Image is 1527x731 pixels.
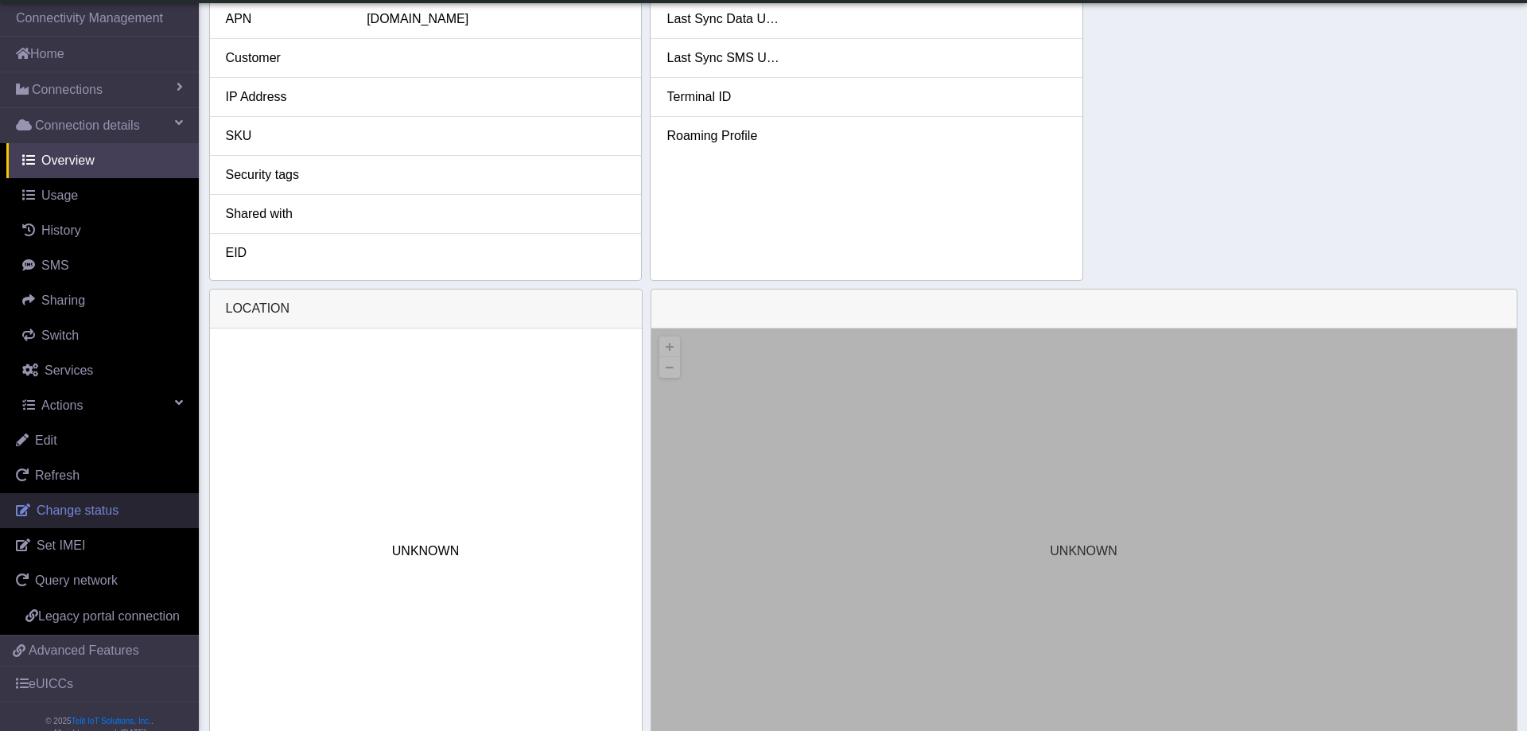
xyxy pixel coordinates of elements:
div: Shared with [214,204,356,224]
a: Services [6,353,199,388]
span: Actions [41,399,83,412]
span: Query network [35,574,118,587]
div: APN [214,10,356,29]
span: Refresh [35,469,80,482]
span: UNKNOWN [1050,542,1117,561]
a: Telit IoT Solutions, Inc. [72,717,151,725]
a: Usage [6,178,199,213]
span: Set IMEI [37,539,85,552]
div: EID [214,243,356,262]
a: SMS [6,248,199,283]
div: Last Sync Data Usage [655,10,796,29]
span: History [41,224,81,237]
span: Edit [35,434,57,447]
span: Switch [41,329,79,342]
span: Services [45,364,93,377]
span: UNKNOWN [392,542,459,561]
div: Roaming Profile [655,126,796,146]
a: History [6,213,199,248]
div: [DOMAIN_NAME] [355,10,637,29]
a: Switch [6,318,199,353]
span: Sharing [41,294,85,307]
div: Customer [214,49,356,68]
a: Actions [6,388,199,423]
div: Last Sync SMS Usage [655,49,796,68]
span: Usage [41,189,78,202]
div: Terminal ID [655,87,796,107]
span: Connection details [35,116,140,135]
span: SMS [41,259,69,272]
span: Overview [41,154,95,167]
a: Sharing [6,283,199,318]
div: SKU [214,126,356,146]
span: Advanced Features [29,641,139,660]
a: Overview [6,143,199,178]
div: IP Address [214,87,356,107]
span: Legacy portal connection [38,609,180,623]
span: Connections [32,80,103,99]
span: Change status [37,504,119,517]
div: LOCATION [210,290,642,329]
div: Security tags [214,165,356,185]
